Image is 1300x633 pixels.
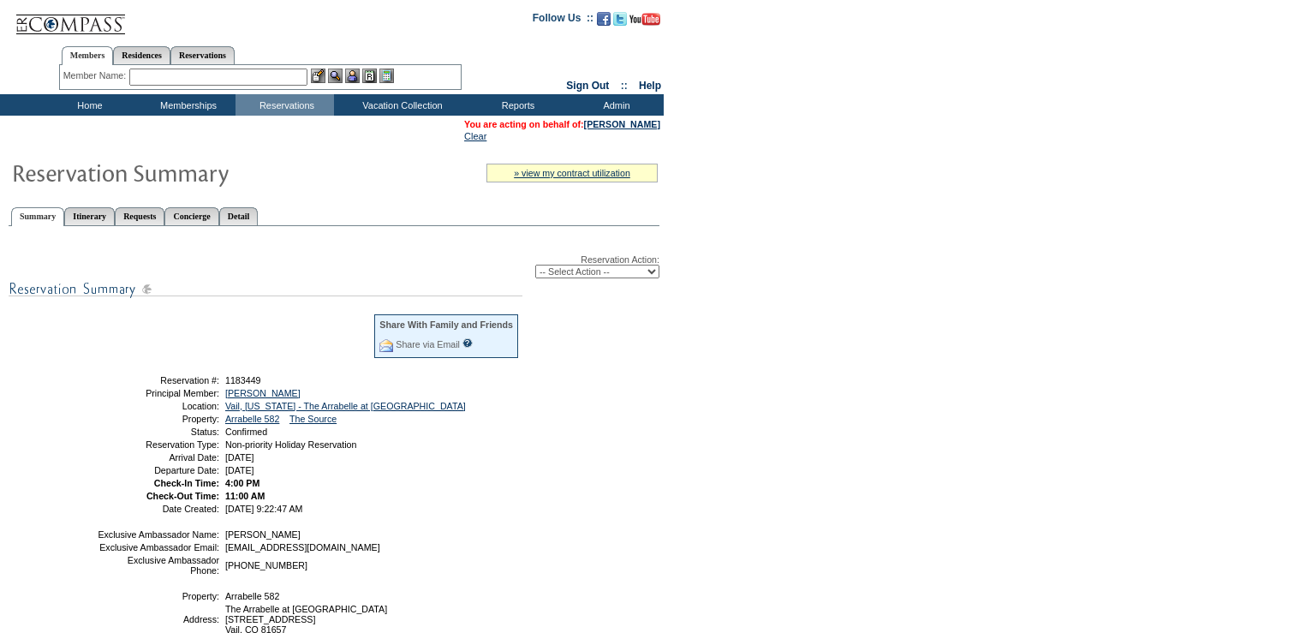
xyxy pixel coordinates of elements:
img: View [328,69,343,83]
a: Share via Email [396,339,460,349]
td: Principal Member: [97,388,219,398]
td: Date Created: [97,504,219,514]
td: Arrival Date: [97,452,219,463]
img: Reservations [362,69,377,83]
strong: Check-Out Time: [146,491,219,501]
td: Reservations [236,94,334,116]
img: b_edit.gif [311,69,325,83]
span: [PERSON_NAME] [225,529,301,540]
td: Exclusive Ambassador Name: [97,529,219,540]
td: Exclusive Ambassador Email: [97,542,219,552]
span: Arrabelle 582 [225,591,279,601]
td: Vacation Collection [334,94,467,116]
a: Detail [219,207,259,225]
span: 1183449 [225,375,261,385]
div: Reservation Action: [9,254,659,278]
div: Member Name: [63,69,129,83]
img: Reservaton Summary [11,155,354,189]
span: [DATE] [225,452,254,463]
td: Property: [97,591,219,601]
a: Become our fan on Facebook [597,17,611,27]
a: Arrabelle 582 [225,414,279,424]
span: [PHONE_NUMBER] [225,560,307,570]
a: Concierge [164,207,218,225]
a: Itinerary [64,207,115,225]
a: [PERSON_NAME] [225,388,301,398]
td: Reservation Type: [97,439,219,450]
a: Members [62,46,114,65]
span: Non-priority Holiday Reservation [225,439,356,450]
span: :: [621,80,628,92]
a: Reservations [170,46,235,64]
span: 4:00 PM [225,478,259,488]
img: b_calculator.gif [379,69,394,83]
a: Follow us on Twitter [613,17,627,27]
td: Location: [97,401,219,411]
span: Confirmed [225,427,267,437]
img: Impersonate [345,69,360,83]
td: Exclusive Ambassador Phone: [97,555,219,576]
td: Departure Date: [97,465,219,475]
td: Admin [565,94,664,116]
a: [PERSON_NAME] [584,119,660,129]
a: Vail, [US_STATE] - The Arrabelle at [GEOGRAPHIC_DATA] [225,401,466,411]
a: Clear [464,131,486,141]
td: Status: [97,427,219,437]
a: Sign Out [566,80,609,92]
td: Follow Us :: [533,10,593,31]
td: Reports [467,94,565,116]
span: 11:00 AM [225,491,265,501]
input: What is this? [462,338,473,348]
img: Follow us on Twitter [613,12,627,26]
span: You are acting on behalf of: [464,119,660,129]
img: Become our fan on Facebook [597,12,611,26]
td: Home [39,94,137,116]
span: [DATE] 9:22:47 AM [225,504,302,514]
a: Requests [115,207,164,225]
a: Residences [113,46,170,64]
img: subTtlResSummary.gif [9,278,522,300]
a: The Source [289,414,337,424]
div: Share With Family and Friends [379,319,513,330]
td: Property: [97,414,219,424]
span: [DATE] [225,465,254,475]
td: Memberships [137,94,236,116]
a: » view my contract utilization [514,168,630,178]
a: Subscribe to our YouTube Channel [629,17,660,27]
strong: Check-In Time: [154,478,219,488]
a: Help [639,80,661,92]
img: Subscribe to our YouTube Channel [629,13,660,26]
a: Summary [11,207,64,226]
span: [EMAIL_ADDRESS][DOMAIN_NAME] [225,542,380,552]
td: Reservation #: [97,375,219,385]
